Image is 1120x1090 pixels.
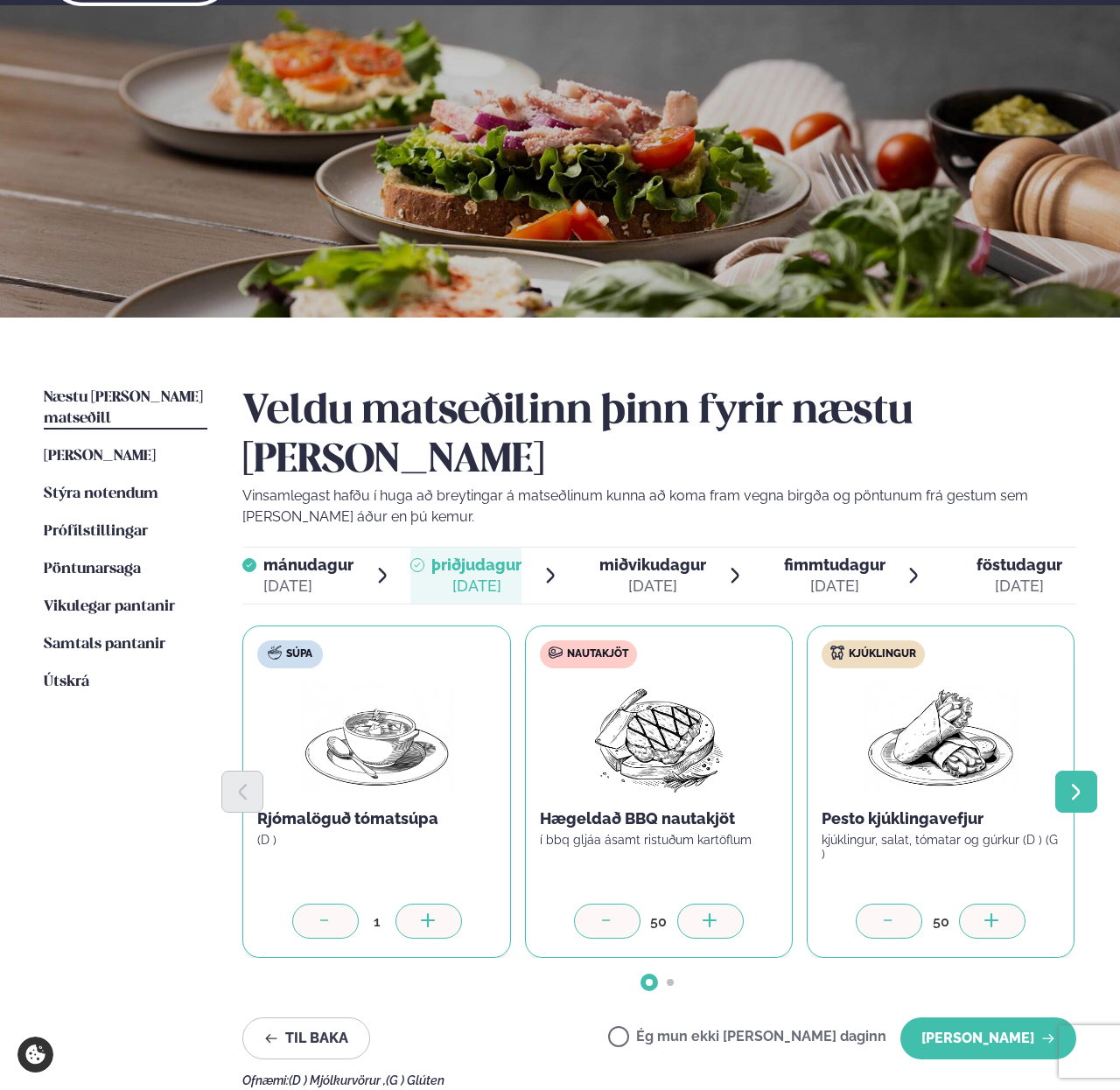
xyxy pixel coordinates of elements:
[242,1017,370,1059] button: Til baka
[784,576,885,597] div: [DATE]
[257,808,495,829] p: Rjómalöguð tómatsúpa
[44,597,175,618] a: Vikulegar pantanir
[44,449,156,464] span: [PERSON_NAME]
[549,646,563,660] img: beef.svg
[242,486,1075,528] p: Vinsamlegast hafðu í huga að breytingar á matseðlinum kunna að koma fram vegna birgða og pöntunum...
[359,912,395,932] div: 1
[1055,771,1097,813] button: Next slide
[263,555,353,574] span: mánudagur
[44,486,158,501] span: Stýra notendum
[44,562,141,576] span: Pöntunarsaga
[44,521,148,542] a: Prófílstillingar
[599,576,706,597] div: [DATE]
[567,647,628,661] span: Nautakjöt
[44,484,158,505] a: Stýra notendum
[386,1073,444,1087] span: (G ) Glúten
[268,646,282,660] img: soup.svg
[221,771,263,813] button: Previous slide
[540,833,778,847] p: í bbq gljáa ásamt ristuðum kartöflum
[599,555,706,574] span: miðvikudagur
[17,1037,53,1073] a: Cookie settings
[44,599,175,614] span: Vikulegar pantanir
[44,637,165,652] span: Samtals pantanir
[922,912,959,932] div: 50
[242,388,1075,486] h2: Veldu matseðilinn þinn fyrir næstu [PERSON_NAME]
[44,672,89,693] a: Útskrá
[257,833,495,847] p: (D )
[640,912,677,932] div: 50
[242,1073,1075,1087] div: Ofnæmi:
[830,646,844,660] img: chicken.svg
[44,559,141,580] a: Pöntunarsaga
[300,682,454,794] img: Soup.png
[286,647,312,661] span: Súpa
[263,576,353,597] div: [DATE]
[582,682,737,794] img: Beef-Meat.png
[646,979,653,986] span: Go to slide 1
[667,979,674,986] span: Go to slide 2
[44,390,203,426] span: Næstu [PERSON_NAME] matseðill
[44,524,148,539] span: Prófílstillingar
[822,833,1060,861] p: kjúklingur, salat, tómatar og gúrkur (D ) (G )
[540,808,778,829] p: Hægeldað BBQ nautakjöt
[431,555,521,574] span: þriðjudagur
[976,555,1062,574] span: föstudagur
[864,682,1018,794] img: Wraps.png
[976,576,1062,597] div: [DATE]
[44,388,207,430] a: Næstu [PERSON_NAME] matseðill
[44,674,89,689] span: Útskrá
[849,647,916,661] span: Kjúklingur
[822,808,1060,829] p: Pesto kjúklingavefjur
[900,1017,1076,1059] button: [PERSON_NAME]
[431,576,521,597] div: [DATE]
[289,1073,386,1087] span: (D ) Mjólkurvörur ,
[44,634,165,655] a: Samtals pantanir
[44,446,156,467] a: [PERSON_NAME]
[784,555,885,574] span: fimmtudagur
